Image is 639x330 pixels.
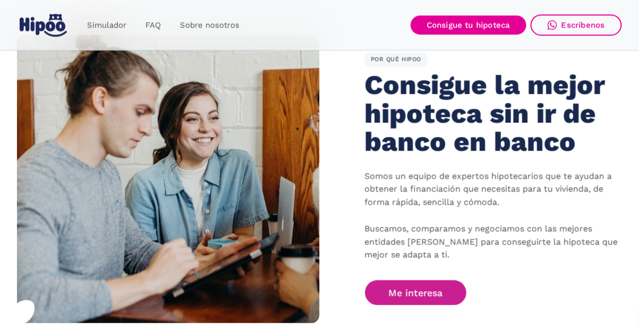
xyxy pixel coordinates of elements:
a: Escríbenos [531,14,622,36]
a: Me interesa [365,280,467,305]
a: Consigue tu hipoteca [411,15,526,34]
p: Somos un equipo de expertos hipotecarios que te ayudan a obtener la financiación que necesitas pa... [365,170,620,262]
a: Sobre nosotros [170,15,249,36]
h2: Consigue la mejor hipoteca sin ir de banco en banco [365,71,610,156]
div: Escríbenos [562,20,605,30]
a: FAQ [136,15,170,36]
div: POR QUÉ HIPOO [365,53,428,66]
a: home [17,10,69,41]
a: Simulador [77,15,136,36]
